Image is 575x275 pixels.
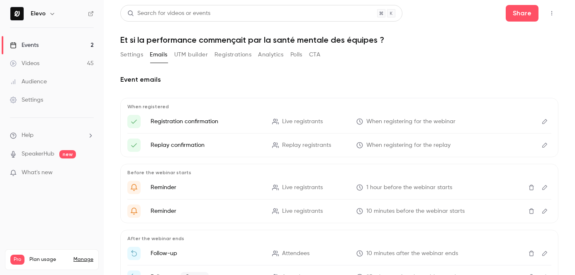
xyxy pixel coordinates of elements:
[22,168,53,177] span: What's new
[22,131,34,140] span: Help
[366,117,456,126] span: When registering for the webinar
[290,48,302,61] button: Polls
[84,169,94,177] iframe: Noticeable Trigger
[525,247,538,260] button: Delete
[22,150,54,158] a: SpeakerHub
[127,204,551,218] li: {{ event_name }} commence dans 10 minutes
[120,35,558,45] h1: Et si la performance commençait par la santé mentale des équipes ?
[214,48,251,61] button: Registrations
[10,96,43,104] div: Settings
[10,255,24,265] span: Pro
[127,103,551,110] p: When registered
[10,41,39,49] div: Events
[120,48,143,61] button: Settings
[525,204,538,218] button: Delete
[538,115,551,128] button: Edit
[525,181,538,194] button: Delete
[309,48,320,61] button: CTA
[127,169,551,176] p: Before the webinar starts
[127,9,210,18] div: Search for videos or events
[10,78,47,86] div: Audience
[73,256,93,263] a: Manage
[282,249,309,258] span: Attendees
[366,183,452,192] span: 1 hour before the webinar starts
[151,207,262,215] p: Reminder
[127,247,551,260] li: Merci d'avoir participé à {{ event_name }}
[506,5,538,22] button: Share
[29,256,68,263] span: Plan usage
[31,10,46,18] h6: Elevo
[366,249,458,258] span: 10 minutes after the webinar ends
[10,7,24,20] img: Elevo
[258,48,284,61] button: Analytics
[538,247,551,260] button: Edit
[151,183,262,192] p: Reminder
[366,207,465,216] span: 10 minutes before the webinar starts
[120,75,558,85] h2: Event emails
[151,249,262,258] p: Follow-up
[59,150,76,158] span: new
[127,235,551,242] p: After the webinar ends
[150,48,167,61] button: Emails
[538,139,551,152] button: Edit
[151,117,262,126] p: Registration confirmation
[366,141,451,150] span: When registering for the replay
[282,141,331,150] span: Replay registrants
[127,181,551,194] li: {{ event_name }} va bientôt commencer
[127,115,551,128] li: Voici le lien pour accéder à {{ event_name }}
[282,117,323,126] span: Live registrants
[10,59,39,68] div: Videos
[151,141,262,149] p: Replay confirmation
[127,139,551,152] li: Voici le lien pour accéder à la vidéo {{ event_name }}
[174,48,208,61] button: UTM builder
[10,131,94,140] li: help-dropdown-opener
[282,183,323,192] span: Live registrants
[282,207,323,216] span: Live registrants
[538,181,551,194] button: Edit
[538,204,551,218] button: Edit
